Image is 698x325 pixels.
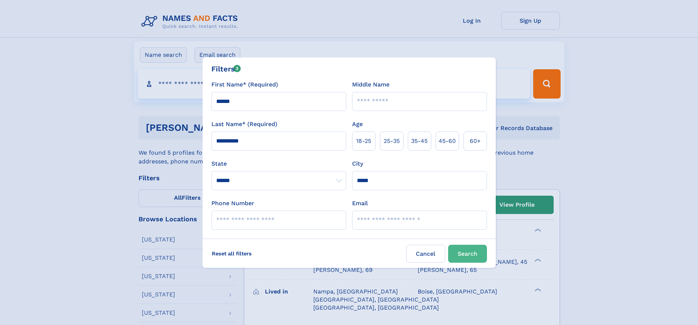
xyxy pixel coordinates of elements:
[406,245,445,263] label: Cancel
[439,137,456,145] span: 45‑60
[211,199,254,208] label: Phone Number
[207,245,256,262] label: Reset all filters
[411,137,428,145] span: 35‑45
[356,137,371,145] span: 18‑25
[211,120,277,129] label: Last Name* (Required)
[211,80,278,89] label: First Name* (Required)
[384,137,400,145] span: 25‑35
[352,159,363,168] label: City
[352,120,363,129] label: Age
[211,159,346,168] label: State
[448,245,487,263] button: Search
[352,80,389,89] label: Middle Name
[352,199,368,208] label: Email
[470,137,481,145] span: 60+
[211,63,241,74] div: Filters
